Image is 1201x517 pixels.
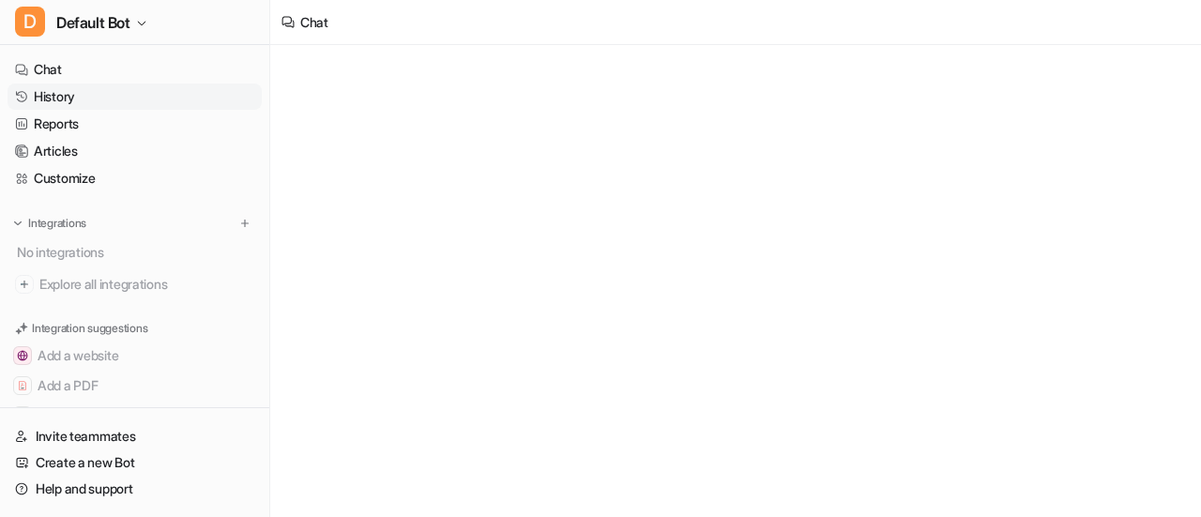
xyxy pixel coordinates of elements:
p: Integration suggestions [32,320,147,337]
a: Articles [8,138,262,164]
img: expand menu [11,217,24,230]
a: History [8,84,262,110]
a: Help and support [8,476,262,502]
span: D [15,7,45,37]
span: Default Bot [56,9,130,36]
button: Add a Google DocAdd a Google Doc [8,401,262,431]
a: Invite teammates [8,423,262,449]
div: No integrations [11,236,262,267]
p: Integrations [28,216,86,231]
a: Chat [8,56,262,83]
button: Integrations [8,214,92,233]
button: Add a PDFAdd a PDF [8,371,262,401]
img: explore all integrations [15,275,34,294]
a: Reports [8,111,262,137]
a: Explore all integrations [8,271,262,297]
a: Customize [8,165,262,191]
img: Add a PDF [17,380,28,391]
img: Add a website [17,350,28,361]
img: menu_add.svg [238,217,251,230]
button: Add a websiteAdd a website [8,341,262,371]
a: Create a new Bot [8,449,262,476]
span: Explore all integrations [39,269,254,299]
div: Chat [300,12,328,32]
